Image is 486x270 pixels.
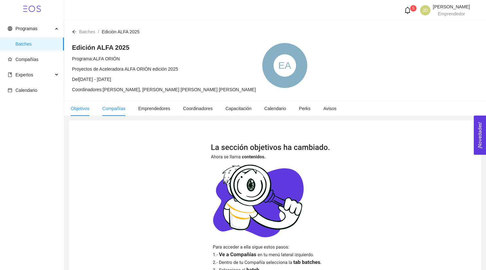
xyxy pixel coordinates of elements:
div: EA [274,54,296,77]
span: Compañías [102,106,125,111]
span: bell [404,7,411,14]
span: Objetivos [71,106,89,111]
span: Batches [79,29,95,34]
span: Expertos [15,72,33,77]
span: / [98,29,99,34]
span: Compañías [15,57,39,62]
span: Emprendedores [138,106,170,111]
span: book [8,73,12,77]
span: Calendario [15,88,37,93]
span: Emprendedor [438,11,465,16]
span: Avisos [323,106,337,111]
span: Coordinadores [183,106,213,111]
span: Edición ALFA 2025 [102,29,139,34]
span: Proyectos de Aceleradora ALFA ORIÓN edición 2025 [72,66,178,72]
span: Batches [15,38,59,50]
span: 5 [412,6,415,11]
span: Coordinadores: [PERSON_NAME], [PERSON_NAME] [PERSON_NAME] [PERSON_NAME] [72,87,256,92]
span: Capacitación [225,106,251,111]
span: Calendario [264,106,286,111]
span: star [8,57,12,62]
h4: Edición ALFA 2025 [72,43,256,52]
span: calendar [8,88,12,92]
sup: 5 [410,5,417,12]
span: Programas [15,26,37,31]
span: arrow-left [72,30,76,34]
span: Perks [299,106,310,111]
span: JD [422,5,428,15]
button: Open Feedback Widget [474,116,486,155]
span: Del [DATE] - [DATE] [72,77,111,82]
span: global [8,26,12,31]
span: Programa: ALFA ORIÓN [72,56,120,61]
span: [PERSON_NAME] [433,4,470,9]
